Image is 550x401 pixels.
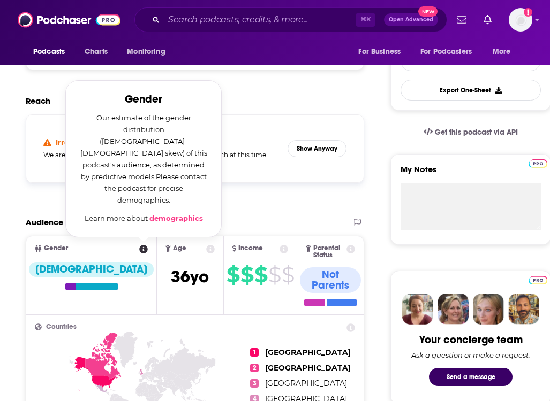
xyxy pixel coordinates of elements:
[164,11,356,28] input: Search podcasts, credits, & more...
[43,151,279,159] h5: We are unable to accurately estimate this podcast's reach at this time.
[265,348,351,357] span: [GEOGRAPHIC_DATA]
[411,351,530,359] div: Ask a question or make a request.
[26,96,50,106] h2: Reach
[268,266,281,283] span: $
[78,42,114,62] a: Charts
[358,44,401,59] span: For Business
[149,214,203,222] a: demographics
[240,266,253,283] span: $
[529,274,547,284] a: Pro website
[44,245,68,252] span: Gender
[250,379,259,388] span: 3
[238,245,263,252] span: Income
[265,379,347,388] span: [GEOGRAPHIC_DATA]
[438,294,469,325] img: Barbara Profile
[119,42,179,62] button: open menu
[415,119,526,145] a: Get this podcast via API
[33,44,65,59] span: Podcasts
[418,6,438,17] span: New
[300,267,361,293] div: Not Parents
[26,42,79,62] button: open menu
[429,368,513,386] button: Send a message
[413,42,487,62] button: open menu
[529,276,547,284] img: Podchaser Pro
[389,17,433,22] span: Open Advanced
[401,164,541,183] label: My Notes
[524,8,532,17] svg: Add a profile image
[26,217,123,227] h2: Audience Demographics
[401,80,541,101] button: Export One-Sheet
[173,245,186,252] span: Age
[46,323,77,330] span: Countries
[288,140,346,157] button: Show Anyway
[402,294,433,325] img: Sydney Profile
[384,13,438,26] button: Open AdvancedNew
[127,44,165,59] span: Monitoring
[351,42,414,62] button: open menu
[508,294,539,325] img: Jon Profile
[419,333,523,346] div: Your concierge team
[529,158,547,168] a: Pro website
[250,348,259,357] span: 1
[479,11,496,29] a: Show notifications dropdown
[356,13,375,27] span: ⌘ K
[254,266,267,283] span: $
[171,266,209,287] span: 36 yo
[79,212,208,224] p: Learn more about
[485,42,524,62] button: open menu
[509,8,532,32] button: Show profile menu
[435,128,518,137] span: Get this podcast via API
[250,364,259,372] span: 2
[265,363,351,373] span: [GEOGRAPHIC_DATA]
[18,10,120,30] img: Podchaser - Follow, Share and Rate Podcasts
[473,294,504,325] img: Jules Profile
[134,7,447,32] div: Search podcasts, credits, & more...
[79,94,208,105] h2: Gender
[227,266,239,283] span: $
[453,11,471,29] a: Show notifications dropdown
[420,44,472,59] span: For Podcasters
[529,159,547,168] img: Podchaser Pro
[79,112,208,206] p: Our estimate of the gender distribution ([DEMOGRAPHIC_DATA]-[DEMOGRAPHIC_DATA] skew) of this podc...
[493,44,511,59] span: More
[85,44,108,59] span: Charts
[509,8,532,32] img: User Profile
[29,262,154,277] div: [DEMOGRAPHIC_DATA]
[313,245,345,259] span: Parental Status
[509,8,532,32] span: Logged in as Libby.Trese.TGI
[56,138,183,146] h4: Irregular listener activity detected
[282,266,294,283] span: $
